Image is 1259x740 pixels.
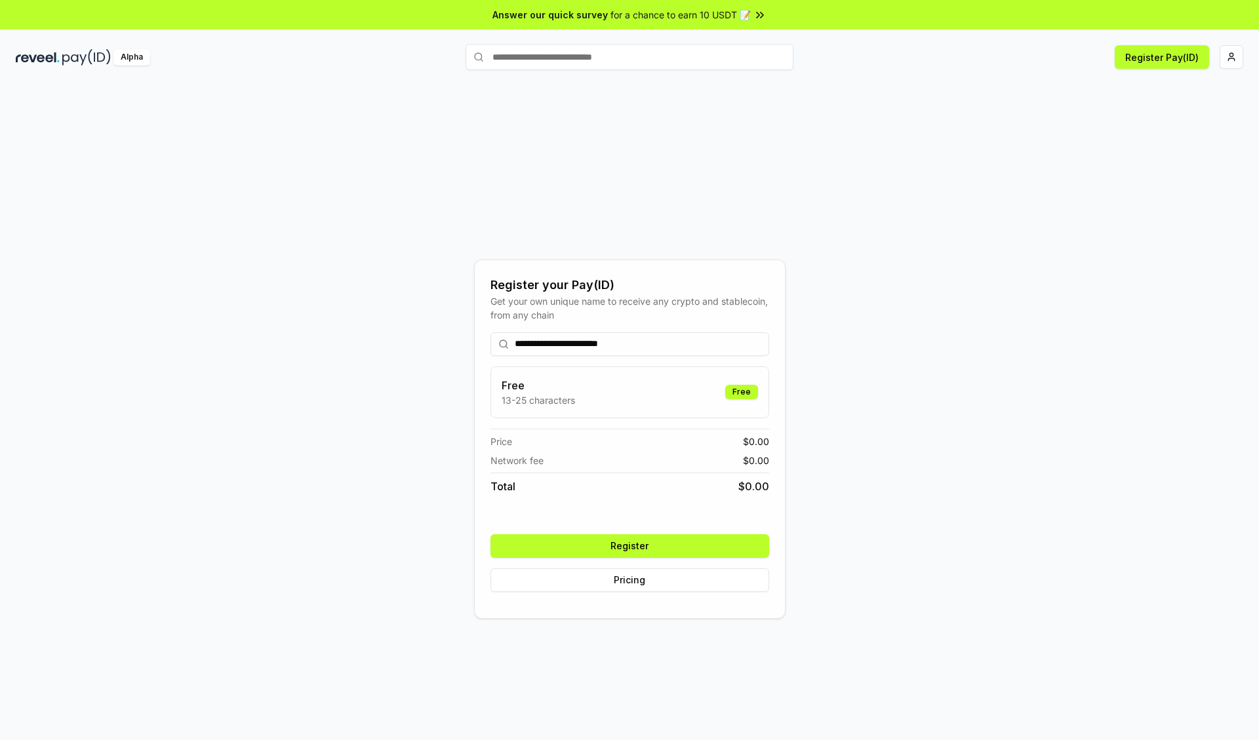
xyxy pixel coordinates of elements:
[62,49,111,66] img: pay_id
[490,435,512,448] span: Price
[743,454,769,467] span: $ 0.00
[743,435,769,448] span: $ 0.00
[490,568,769,592] button: Pricing
[725,385,758,399] div: Free
[113,49,150,66] div: Alpha
[738,478,769,494] span: $ 0.00
[502,393,575,407] p: 13-25 characters
[490,294,769,322] div: Get your own unique name to receive any crypto and stablecoin, from any chain
[1115,45,1209,69] button: Register Pay(ID)
[502,378,575,393] h3: Free
[490,534,769,558] button: Register
[16,49,60,66] img: reveel_dark
[492,8,608,22] span: Answer our quick survey
[490,454,544,467] span: Network fee
[490,478,515,494] span: Total
[610,8,751,22] span: for a chance to earn 10 USDT 📝
[490,276,769,294] div: Register your Pay(ID)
